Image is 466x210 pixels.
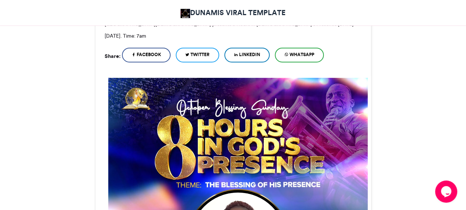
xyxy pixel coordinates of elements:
a: DUNAMIS VIRAL TEMPLATE [181,7,286,18]
p: [GEOGRAPHIC_DATA][DEMOGRAPHIC_DATA] presents 8 Hours in [DEMOGRAPHIC_DATA]'s Presence [DATE][DATE... [105,18,362,42]
a: LinkedIn [224,48,270,62]
span: LinkedIn [239,51,260,58]
a: Facebook [122,48,171,62]
span: WhatsApp [290,51,314,58]
span: Twitter [190,51,210,58]
img: DUNAMIS VIRAL TEMPLATE [181,9,190,18]
a: Twitter [176,48,219,62]
h5: Share: [105,51,120,61]
iframe: chat widget [435,180,459,203]
span: Facebook [137,51,161,58]
a: WhatsApp [275,48,324,62]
